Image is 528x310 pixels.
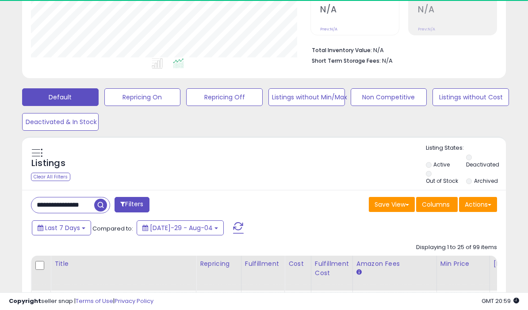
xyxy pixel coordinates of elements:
span: Last 7 Days [45,223,80,232]
button: Actions [459,197,497,212]
button: Filters [115,197,149,212]
label: Out of Stock [426,177,458,185]
button: Listings without Min/Max [268,88,345,106]
button: Listings without Cost [432,88,509,106]
div: Clear All Filters [31,173,70,181]
div: Fulfillment [245,259,281,268]
label: Deactivated [466,161,499,168]
h5: Listings [31,157,65,170]
div: Title [54,259,192,268]
small: Amazon Fees. [356,268,362,276]
div: Repricing [200,259,237,268]
div: Min Price [440,259,486,268]
span: [DATE]-29 - Aug-04 [150,223,213,232]
button: Non Competitive [351,88,427,106]
div: Fulfillment Cost [315,259,349,278]
div: Displaying 1 to 25 of 99 items [416,243,497,252]
label: Active [433,161,450,168]
strong: Copyright [9,297,41,305]
button: Default [22,88,99,106]
button: [DATE]-29 - Aug-04 [137,220,224,235]
label: Archived [474,177,498,185]
button: Repricing On [104,88,181,106]
button: Repricing Off [186,88,263,106]
span: Columns [422,200,450,209]
a: Privacy Policy [115,297,153,305]
div: seller snap | | [9,297,153,306]
p: Listing States: [426,144,506,152]
a: Terms of Use [76,297,113,305]
div: Cost [288,259,307,268]
button: Deactivated & In Stock [22,113,99,131]
span: 2025-08-12 20:59 GMT [482,297,519,305]
div: Amazon Fees [356,259,433,268]
button: Columns [416,197,458,212]
span: Compared to: [92,224,133,233]
button: Save View [369,197,415,212]
button: Last 7 Days [32,220,91,235]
